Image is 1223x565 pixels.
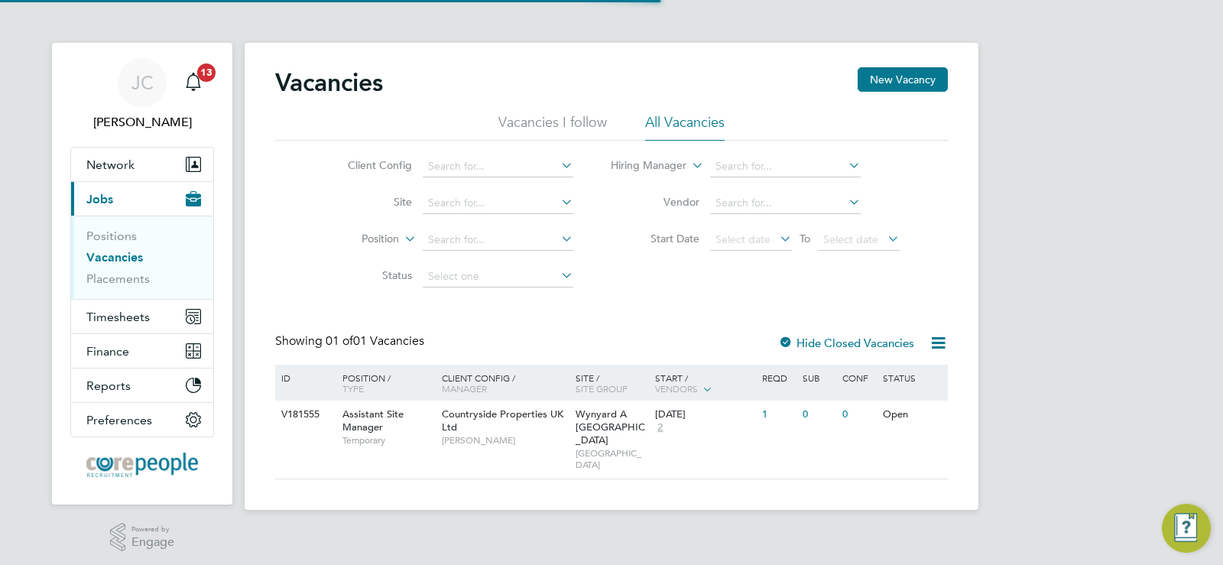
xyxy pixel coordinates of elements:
[331,365,438,401] div: Position /
[197,63,216,82] span: 13
[86,229,137,243] a: Positions
[758,365,798,391] div: Reqd
[645,113,725,141] li: All Vacancies
[572,365,652,401] div: Site /
[710,156,861,177] input: Search for...
[86,157,135,172] span: Network
[442,408,563,433] span: Countryside Properties UK Ltd
[86,310,150,324] span: Timesheets
[131,536,174,549] span: Engage
[758,401,798,429] div: 1
[423,266,573,287] input: Select one
[324,158,412,172] label: Client Config
[324,195,412,209] label: Site
[71,403,213,437] button: Preferences
[611,195,699,209] label: Vendor
[275,333,427,349] div: Showing
[277,401,331,429] div: V181555
[778,336,914,350] label: Hide Closed Vacancies
[1162,504,1211,553] button: Engage Resource Center
[710,193,861,214] input: Search for...
[70,453,214,477] a: Go to home page
[655,382,698,395] span: Vendors
[423,156,573,177] input: Search for...
[70,58,214,132] a: JC[PERSON_NAME]
[823,232,878,246] span: Select date
[52,43,232,505] nav: Main navigation
[86,192,113,206] span: Jobs
[799,401,839,429] div: 0
[599,158,686,174] label: Hiring Manager
[651,365,758,403] div: Start /
[576,447,648,471] span: [GEOGRAPHIC_DATA]
[71,216,213,299] div: Jobs
[86,344,129,359] span: Finance
[342,408,404,433] span: Assistant Site Manager
[611,232,699,245] label: Start Date
[879,365,946,391] div: Status
[423,229,573,251] input: Search for...
[879,401,946,429] div: Open
[86,453,198,477] img: corepeople-logo-retina.png
[70,113,214,132] span: Joseph Cowling
[795,229,815,248] span: To
[71,334,213,368] button: Finance
[71,182,213,216] button: Jobs
[311,232,399,247] label: Position
[438,365,572,401] div: Client Config /
[839,365,878,391] div: Conf
[178,58,209,107] a: 13
[655,408,754,421] div: [DATE]
[86,413,152,427] span: Preferences
[131,523,174,536] span: Powered by
[71,300,213,333] button: Timesheets
[442,382,487,395] span: Manager
[799,365,839,391] div: Sub
[71,148,213,181] button: Network
[86,378,131,393] span: Reports
[342,382,364,395] span: Type
[277,365,331,391] div: ID
[86,250,143,265] a: Vacancies
[576,408,645,446] span: Wynyard A [GEOGRAPHIC_DATA]
[326,333,353,349] span: 01 of
[324,268,412,282] label: Status
[498,113,607,141] li: Vacancies I follow
[110,523,175,552] a: Powered byEngage
[131,73,154,93] span: JC
[71,369,213,402] button: Reports
[342,434,434,446] span: Temporary
[858,67,948,92] button: New Vacancy
[423,193,573,214] input: Search for...
[655,421,665,434] span: 2
[715,232,770,246] span: Select date
[275,67,383,98] h2: Vacancies
[86,271,150,286] a: Placements
[326,333,424,349] span: 01 Vacancies
[442,434,568,446] span: [PERSON_NAME]
[839,401,878,429] div: 0
[576,382,628,395] span: Site Group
